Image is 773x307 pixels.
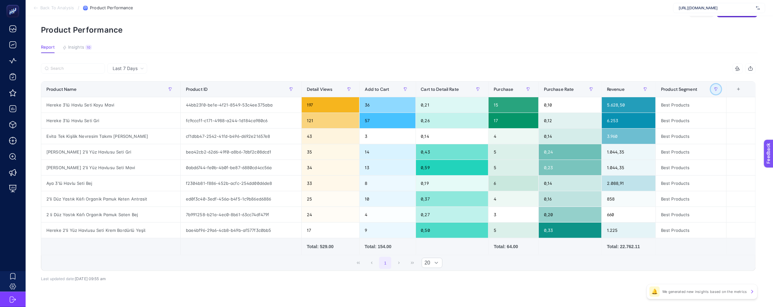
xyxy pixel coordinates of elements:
[602,207,656,222] div: 660
[656,129,726,144] div: Best Products
[4,2,24,7] span: Feedback
[602,191,656,207] div: 858
[113,65,138,72] span: Last 7 Days
[602,144,656,160] div: 1.044,35
[41,223,180,238] div: Hereke 2'li Yüz Havlusu Seti Krem Bordürlü Yeşil
[656,223,726,238] div: Best Products
[41,207,180,222] div: 2 li Düz Yastık Kılıfı Organik Pamuk Saten Bej
[539,129,602,144] div: 0,14
[68,45,84,50] span: Insights
[732,87,737,101] div: 9 items selected
[649,287,660,297] div: 🔔
[302,113,359,128] div: 121
[656,113,726,128] div: Best Products
[416,129,489,144] div: 0,14
[360,207,416,222] div: 4
[51,66,101,71] input: Search
[539,207,602,222] div: 0,20
[489,144,538,160] div: 5
[416,223,489,238] div: 0,50
[41,191,180,207] div: 2'li Düz Yastık Kılıfı Organik Pamuk Keten Antrasit
[302,129,359,144] div: 43
[360,113,416,128] div: 57
[489,176,538,191] div: 6
[416,160,489,175] div: 0,59
[602,176,656,191] div: 2.088,91
[365,87,389,92] span: Add to Cart
[41,129,180,144] div: Evita Tek Kişilik Nevresim Takımı [PERSON_NAME]
[544,87,574,92] span: Purchase Rate
[416,113,489,128] div: 0,26
[41,176,180,191] div: Aya 3'lü Havlu Seti Bej
[539,113,602,128] div: 0,12
[365,243,410,250] div: Total: 154.00
[662,289,747,294] p: We generated new insights based on the metrics
[75,276,106,281] span: [DATE] 09:55 am
[181,97,301,113] div: 44bb23f0-be1e-4f21-8549-53c4ee375aba
[539,144,602,160] div: 0,24
[661,87,697,92] span: Product Segment
[422,258,430,268] span: Rows per page
[181,160,301,175] div: 0abd6744-fe0b-4b0f-be87-6880cd4cc56a
[489,223,538,238] div: 5
[307,243,354,250] div: Total: 529.00
[416,97,489,113] div: 0,21
[78,5,79,10] span: /
[416,191,489,207] div: 0,37
[360,97,416,113] div: 36
[656,176,726,191] div: Best Products
[41,160,180,175] div: [PERSON_NAME] 2'li Yüz Havlusu Seti Mavi
[302,191,359,207] div: 25
[41,113,180,128] div: Hereke 3'lü Havlu Seti Gri
[733,87,745,92] div: +
[421,87,459,92] span: Cart to Detail Rate
[307,87,333,92] span: Detail Views
[181,223,301,238] div: bae4bf96-29a6-4cb8-b49b-af577f3c0bb5
[360,144,416,160] div: 14
[607,243,650,250] div: Total: 22.762.11
[602,97,656,113] div: 5.628,50
[489,160,538,175] div: 5
[302,144,359,160] div: 35
[41,276,75,281] span: Last updated date:
[41,45,55,50] span: Report
[656,160,726,175] div: Best Products
[302,207,359,222] div: 24
[656,144,726,160] div: Best Products
[90,5,133,11] span: Product Performance
[489,191,538,207] div: 4
[360,191,416,207] div: 10
[416,176,489,191] div: 0,19
[602,113,656,128] div: 6.253
[302,160,359,175] div: 34
[302,97,359,113] div: 197
[656,191,726,207] div: Best Products
[539,176,602,191] div: 0,14
[181,191,301,207] div: ed0f3c40-3edf-456a-b4f5-1c9b86ed6886
[416,207,489,222] div: 0,27
[656,207,726,222] div: Best Products
[539,191,602,207] div: 0,16
[360,223,416,238] div: 9
[379,257,391,269] button: 1
[602,223,656,238] div: 1.225
[756,5,760,11] img: svg%3e
[41,144,180,160] div: [PERSON_NAME] 2'li Yüz Havlusu Seti Gri
[494,87,513,92] span: Purchase
[539,97,602,113] div: 0,10
[41,74,756,281] div: Last 7 Days
[46,87,77,92] span: Product Name
[416,144,489,160] div: 0,43
[494,243,533,250] div: Total: 64.00
[181,129,301,144] div: cf1dbb47-2542-41fd-b496-d692e21657e8
[186,87,208,92] span: Product ID
[539,223,602,238] div: 0,33
[181,113,301,128] div: fc9cccff-c171-4988-a244-1d184ca980c6
[181,176,301,191] div: f2304b81-f886-452b-acfc-254dd00d6de8
[489,207,538,222] div: 3
[656,97,726,113] div: Best Products
[607,87,625,92] span: Revenue
[181,207,301,222] div: 7b991258-b21a-4ec0-8b61-63cc74df479f
[360,176,416,191] div: 8
[489,129,538,144] div: 4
